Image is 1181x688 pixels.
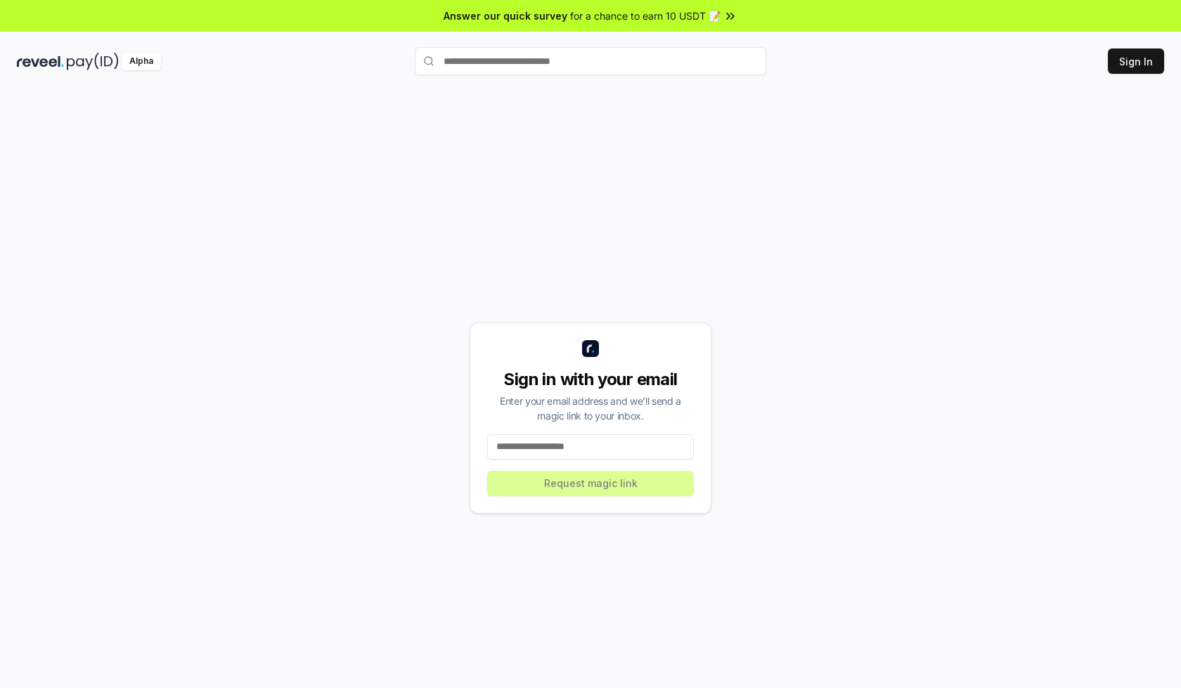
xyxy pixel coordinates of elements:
[487,394,694,423] div: Enter your email address and we’ll send a magic link to your inbox.
[17,53,64,70] img: reveel_dark
[1108,48,1164,74] button: Sign In
[444,8,567,23] span: Answer our quick survey
[570,8,721,23] span: for a chance to earn 10 USDT 📝
[67,53,119,70] img: pay_id
[122,53,161,70] div: Alpha
[582,340,599,357] img: logo_small
[487,368,694,391] div: Sign in with your email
